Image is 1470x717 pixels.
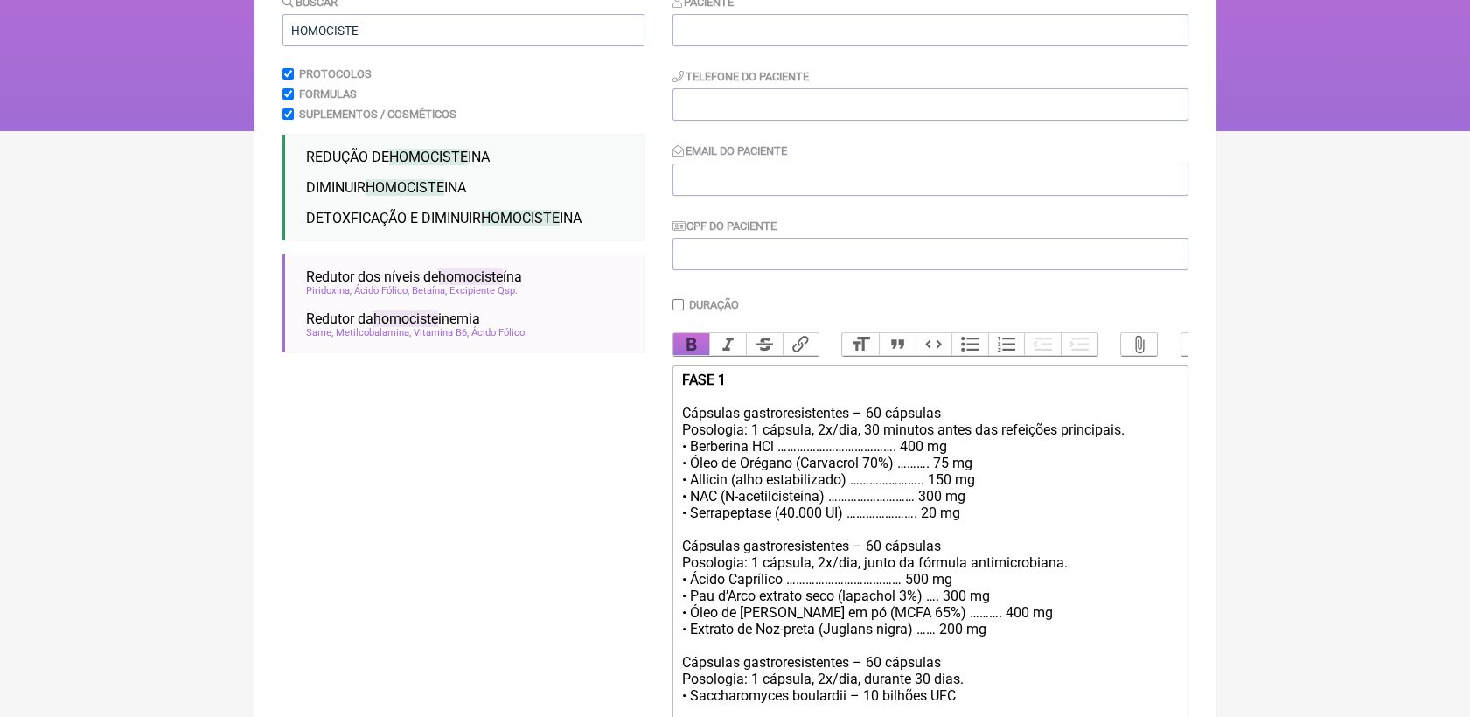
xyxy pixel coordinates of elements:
span: HOMOCISTE [481,210,560,226]
label: Suplementos / Cosméticos [299,108,456,121]
span: Vitamina B6 [414,327,469,338]
span: homociste [438,268,503,285]
label: Telefone do Paciente [672,70,810,83]
button: Numbers [988,333,1025,356]
button: Undo [1181,333,1218,356]
span: Piridoxina [306,285,352,296]
label: CPF do Paciente [672,219,777,233]
button: Attach Files [1121,333,1158,356]
label: Protocolos [299,67,372,80]
span: DIMINUIR INA [306,179,466,196]
button: Quote [879,333,916,356]
button: Bold [673,333,710,356]
span: homociste [373,310,438,327]
input: exemplo: emagrecimento, ansiedade [282,14,644,46]
label: Email do Paciente [672,144,788,157]
button: Heading [842,333,879,356]
span: HOMOCISTE [389,149,468,165]
button: Decrease Level [1024,333,1061,356]
span: Betaína [412,285,447,296]
span: Ácido Fólico [354,285,409,296]
button: Bullets [951,333,988,356]
span: HOMOCISTE [366,179,444,196]
span: Excipiente Qsp [449,285,518,296]
strong: FASE 1 [681,372,725,388]
label: Formulas [299,87,357,101]
button: Italic [709,333,746,356]
span: Same [306,327,333,338]
span: Ácido Fólico [471,327,527,338]
span: Redutor dos níveis de ína [306,268,522,285]
button: Link [783,333,819,356]
span: DETOXFICAÇÃO E DIMINUIR INA [306,210,582,226]
label: Duração [689,298,739,311]
button: Code [916,333,952,356]
span: Metilcobalamina [336,327,411,338]
button: Increase Level [1061,333,1097,356]
span: Redutor da inemia [306,310,480,327]
span: REDUÇÃO DE INA [306,149,490,165]
button: Strikethrough [746,333,783,356]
